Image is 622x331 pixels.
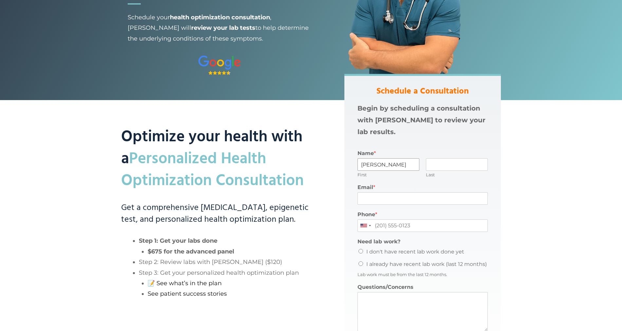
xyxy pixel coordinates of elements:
[426,172,488,178] label: Last
[139,257,318,267] li: Step 2: Review labs with [PERSON_NAME] ($120)
[357,150,488,157] label: Name
[139,268,318,299] li: Step 3: Get your personalized health optimization plan
[357,172,419,178] label: First
[139,237,217,244] strong: Step 1: Get your labs done
[357,238,488,245] label: Need lab work?
[191,24,255,31] strong: review your lab tests
[128,12,311,44] span: Schedule your , [PERSON_NAME] will to help determine the underlying conditions of these symptoms.
[376,85,469,98] strong: Schedule a Consultation
[148,280,222,287] a: 📝 See what’s in the plan
[366,261,487,267] label: I already have recent lab work (last 12 months)
[357,184,488,191] label: Email
[121,202,318,226] h3: Get a comprehensive [MEDICAL_DATA], epigenetic test, and personalized health optimization plan.
[358,220,373,232] div: United States: +1
[366,249,464,255] label: I don't have recent lab work done yet
[357,211,488,218] label: Phone
[148,248,234,255] strong: $675 for the advanced panel
[121,147,304,194] mark: Personalized Health Optimization Consultation
[357,272,488,277] div: Lab work must be from the last 12 months.
[170,14,270,21] strong: health optimization consultation
[148,290,227,297] a: See patient success stories
[357,219,488,232] input: (201) 555-0123
[357,104,485,136] strong: Begin by scheduling a consultation with [PERSON_NAME] to review your lab results.
[357,284,488,291] label: Questions/Concerns
[121,74,318,192] h2: Optimize your health with a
